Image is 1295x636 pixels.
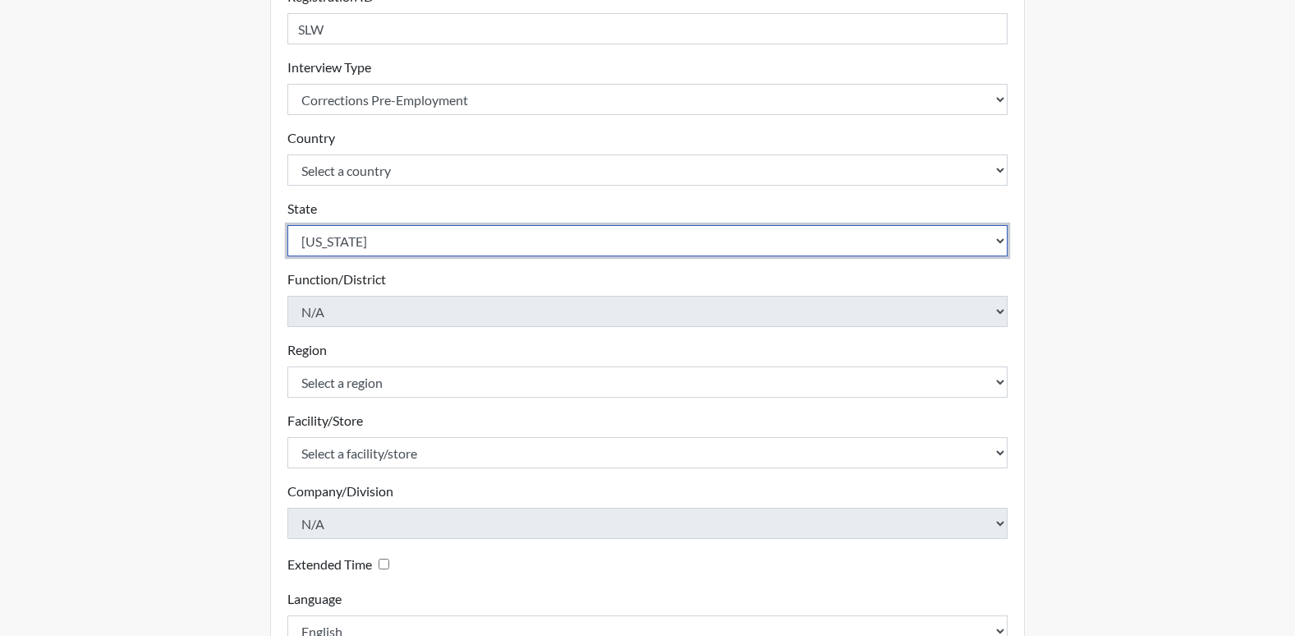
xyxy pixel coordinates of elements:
label: Company/Division [287,482,393,501]
div: Checking this box will provide the interviewee with an accomodation of extra time to answer each ... [287,552,396,576]
label: Interview Type [287,58,371,77]
input: Insert a Registration ID, which needs to be a unique alphanumeric value for each interviewee [287,13,1008,44]
label: Extended Time [287,555,372,574]
label: Language [287,589,342,609]
label: Country [287,128,335,148]
label: Region [287,340,327,360]
label: State [287,199,317,219]
label: Function/District [287,270,386,289]
label: Facility/Store [287,411,363,431]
